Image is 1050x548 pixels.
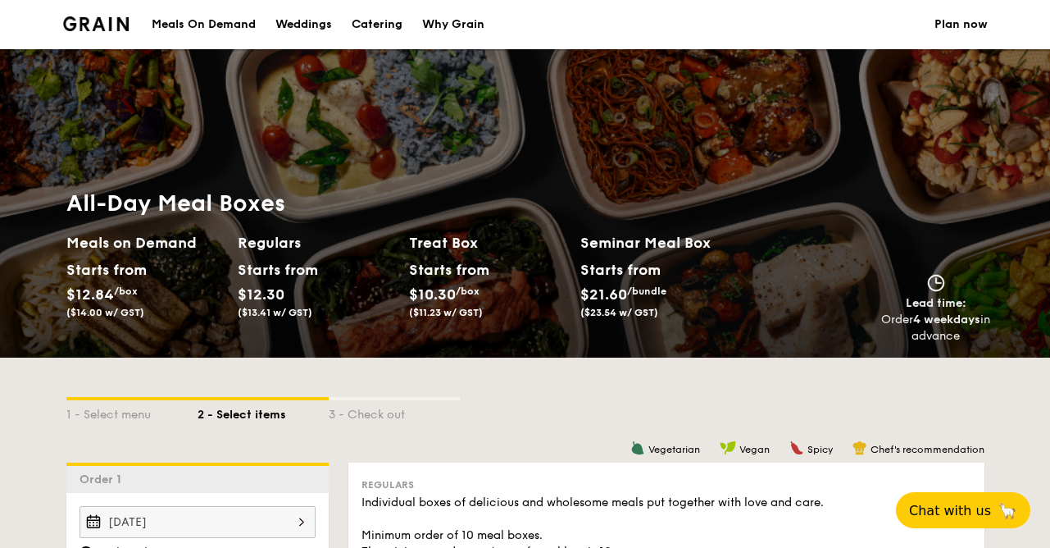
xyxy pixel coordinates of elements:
span: ($14.00 w/ GST) [66,307,144,318]
span: Order 1 [80,473,128,486]
span: ($23.54 w/ GST) [580,307,658,318]
h2: Meals on Demand [66,231,225,254]
span: ($13.41 w/ GST) [238,307,312,318]
strong: 4 weekdays [913,313,980,327]
img: icon-chef-hat.a58ddaea.svg [852,441,867,455]
span: ($11.23 w/ GST) [409,307,483,318]
div: Order in advance [881,312,991,345]
span: /box [114,285,138,297]
div: Starts from [409,258,482,282]
span: $12.30 [238,285,284,304]
span: Regulars [361,479,414,491]
span: Chat with us [909,503,991,518]
div: 3 - Check out [329,400,460,423]
img: Grain [63,16,130,31]
div: 2 - Select items [198,400,329,423]
div: 1 - Select menu [66,400,198,423]
div: Starts from [580,258,660,282]
img: icon-spicy.37a8142b.svg [789,441,804,455]
span: Vegan [739,444,770,455]
h2: Treat Box [409,231,567,254]
span: Vegetarian [648,444,700,455]
span: $21.60 [580,285,627,304]
button: Chat with us🦙 [896,492,1030,528]
span: Chef's recommendation [870,444,984,455]
h2: Seminar Meal Box [580,231,752,254]
span: Spicy [807,444,833,455]
span: $12.84 [66,285,114,304]
span: 🦙 [998,501,1017,520]
span: $10.30 [409,285,456,304]
span: /box [456,285,480,297]
h1: All-Day Meal Boxes [66,189,752,218]
img: icon-clock.2db775ea.svg [924,274,948,292]
div: Starts from [66,258,139,282]
img: icon-vegetarian.fe4039eb.svg [630,441,645,455]
span: Lead time: [906,296,966,310]
div: Starts from [238,258,311,282]
img: icon-vegan.f8ff3823.svg [720,441,736,455]
h2: Regulars [238,231,396,254]
a: Logotype [63,16,130,31]
input: Event date [80,506,316,538]
span: /bundle [627,285,666,297]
